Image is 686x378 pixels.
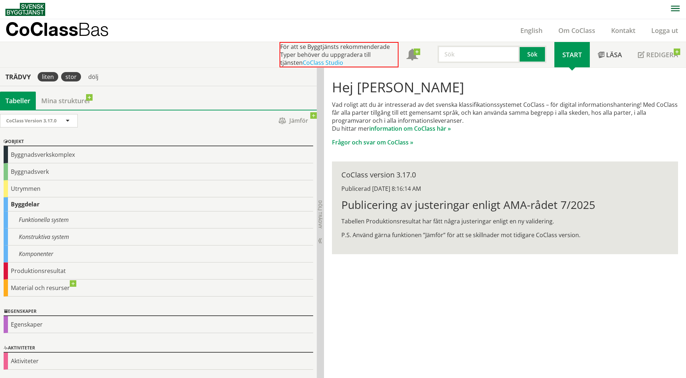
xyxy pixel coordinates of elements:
div: stor [61,72,81,81]
img: Svensk Byggtjänst [5,3,45,16]
div: Aktiviteter [4,353,313,370]
div: liten [38,72,58,81]
div: Byggdelar [4,197,313,211]
div: För att se Byggtjänsts rekommenderade Typer behöver du uppgradera till tjänsten [280,42,399,67]
div: Egenskaper [4,307,313,316]
a: CoClass Studio [303,59,343,67]
div: Utrymmen [4,180,313,197]
a: Läsa [590,42,630,67]
div: Konstruktiva system [4,228,313,245]
a: Mina strukturer [36,92,96,110]
span: Redigera [646,50,678,59]
h1: Publicering av justeringar enligt AMA-rådet 7/2025 [341,198,669,211]
p: Vad roligt att du är intresserad av det svenska klassifikationssystemet CoClass – för digital inf... [332,101,678,133]
div: Aktiviteter [4,344,313,353]
a: information om CoClass här » [369,125,451,133]
a: Frågor och svar om CoClass » [332,138,413,146]
a: English [512,26,550,35]
div: Byggnadsverkskomplex [4,146,313,163]
span: CoClass Version 3.17.0 [6,117,56,124]
div: Egenskaper [4,316,313,333]
div: Byggnadsverk [4,163,313,180]
span: Notifikationer [406,50,418,61]
p: P.S. Använd gärna funktionen ”Jämför” för att se skillnader mot tidigare CoClass version. [341,231,669,239]
a: Redigera [630,42,686,67]
div: CoClass version 3.17.0 [341,171,669,179]
input: Sök [438,46,520,63]
div: Objekt [4,138,313,146]
div: Funktionella system [4,211,313,228]
a: Kontakt [603,26,643,35]
a: Logga ut [643,26,686,35]
h1: Hej [PERSON_NAME] [332,79,678,95]
p: Tabellen Produktionsresultat har fått några justeringar enligt en ny validering. [341,217,669,225]
div: dölj [84,72,103,81]
span: Jämför [272,114,315,127]
div: Material och resurser [4,280,313,297]
span: Start [562,50,582,59]
a: Start [554,42,590,67]
p: CoClass [5,25,109,33]
div: Trädvy [1,73,35,81]
a: Om CoClass [550,26,603,35]
a: CoClassBas [5,19,124,42]
span: Läsa [606,50,622,59]
div: Komponenter [4,245,313,262]
div: Publicerad [DATE] 8:16:14 AM [341,185,669,193]
button: Sök [520,46,546,63]
div: Produktionsresultat [4,262,313,280]
span: Bas [78,18,109,40]
span: Dölj trädvy [317,200,323,228]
